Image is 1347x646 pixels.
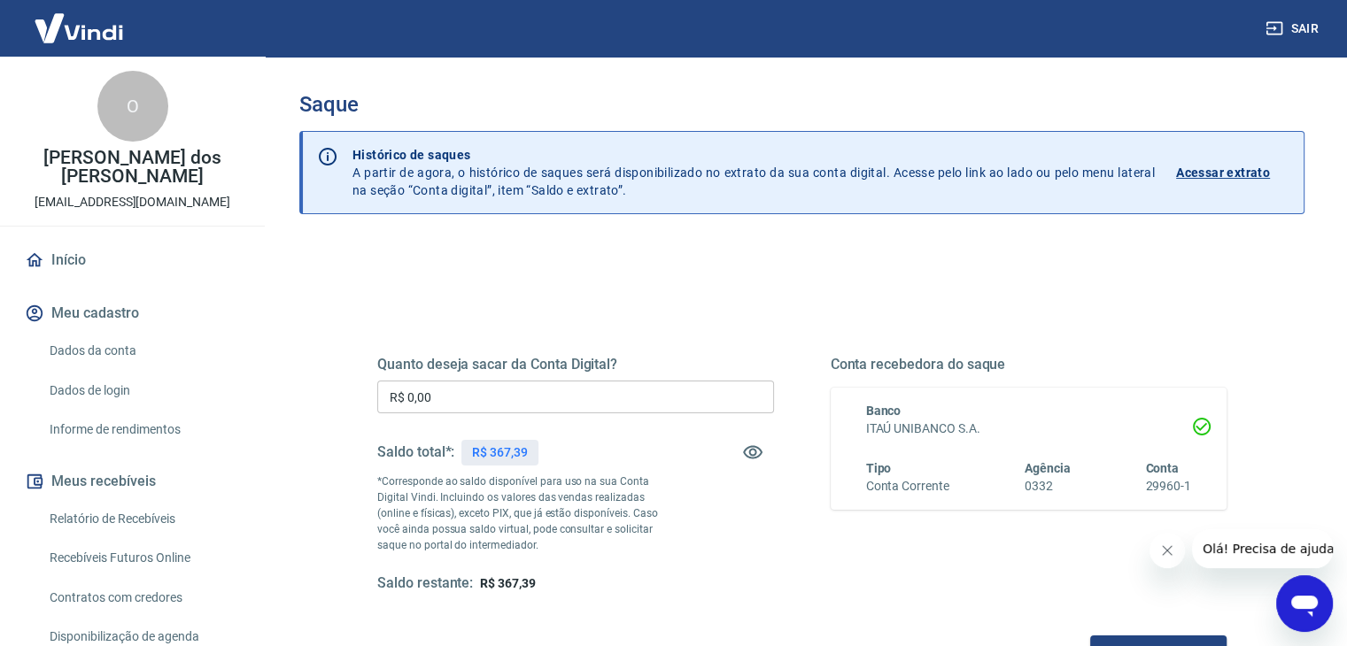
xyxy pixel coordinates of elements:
a: Acessar extrato [1176,146,1289,199]
p: Histórico de saques [352,146,1155,164]
span: Olá! Precisa de ajuda? [11,12,149,27]
iframe: Fechar mensagem [1150,533,1185,568]
h5: Saldo total*: [377,443,454,461]
h3: Saque [299,92,1304,117]
h6: 0332 [1025,477,1071,496]
h5: Conta recebedora do saque [831,356,1227,373]
p: R$ 367,39 [472,443,528,462]
img: Vindi [21,1,136,55]
h6: 29960-1 [1145,477,1191,496]
h6: ITAÚ UNIBANCO S.A. [866,419,1192,438]
h5: Saldo restante: [377,574,473,593]
p: [PERSON_NAME] dos [PERSON_NAME] [14,149,251,186]
a: Recebíveis Futuros Online [43,540,244,576]
span: Tipo [866,461,892,475]
h6: Conta Corrente [866,477,949,496]
span: R$ 367,39 [480,576,536,590]
p: Acessar extrato [1176,164,1270,181]
a: Dados de login [43,373,244,409]
span: Conta [1145,461,1179,475]
a: Dados da conta [43,333,244,369]
a: Início [21,241,244,280]
iframe: Mensagem da empresa [1192,529,1333,568]
p: [EMAIL_ADDRESS][DOMAIN_NAME] [35,193,230,211]
span: Agência [1025,461,1071,475]
button: Meus recebíveis [21,462,244,501]
p: A partir de agora, o histórico de saques será disponibilizado no extrato da sua conta digital. Ac... [352,146,1155,199]
button: Sair [1262,12,1326,45]
a: Relatório de Recebíveis [43,501,244,537]
a: Informe de rendimentos [43,411,244,448]
a: Contratos com credores [43,580,244,616]
div: O [97,71,168,142]
p: *Corresponde ao saldo disponível para uso na sua Conta Digital Vindi. Incluindo os valores das ve... [377,473,675,553]
h5: Quanto deseja sacar da Conta Digital? [377,356,774,373]
iframe: Botão para abrir a janela de mensagens [1276,575,1333,632]
span: Banco [866,404,902,418]
button: Meu cadastro [21,294,244,333]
